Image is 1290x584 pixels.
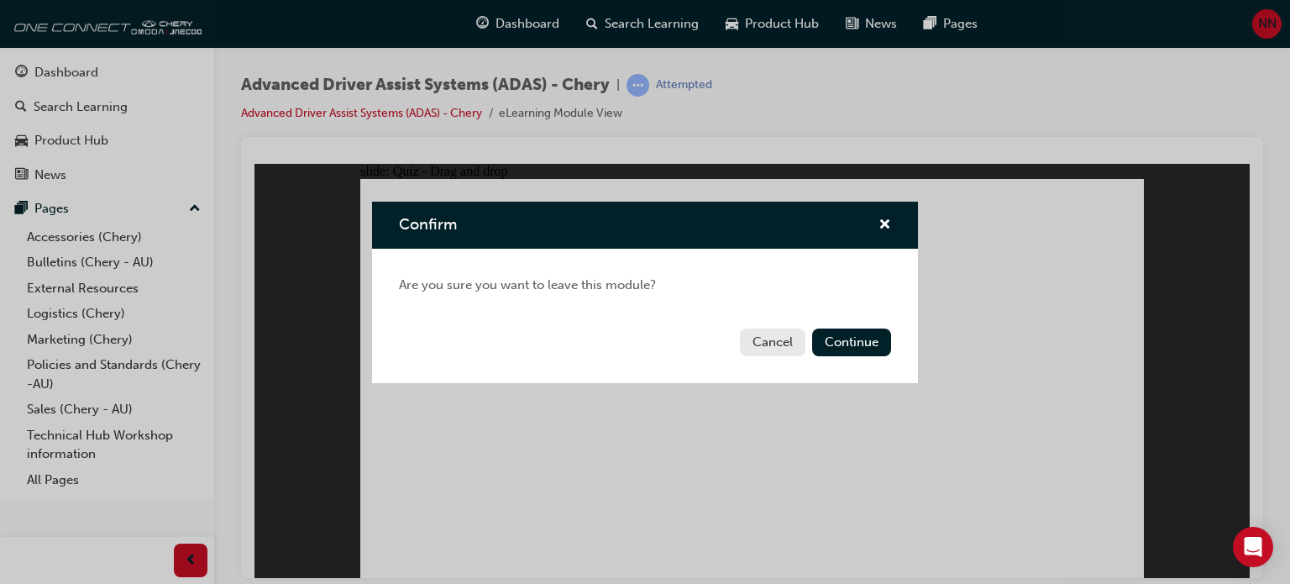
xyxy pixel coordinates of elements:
button: Cancel [740,329,805,356]
span: Confirm [399,215,457,234]
div: Open Intercom Messenger [1233,527,1273,567]
div: Are you sure you want to leave this module? [372,249,918,322]
button: Continue [812,329,891,356]
button: cross-icon [878,215,891,236]
div: Confirm [372,202,918,383]
span: cross-icon [878,218,891,234]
